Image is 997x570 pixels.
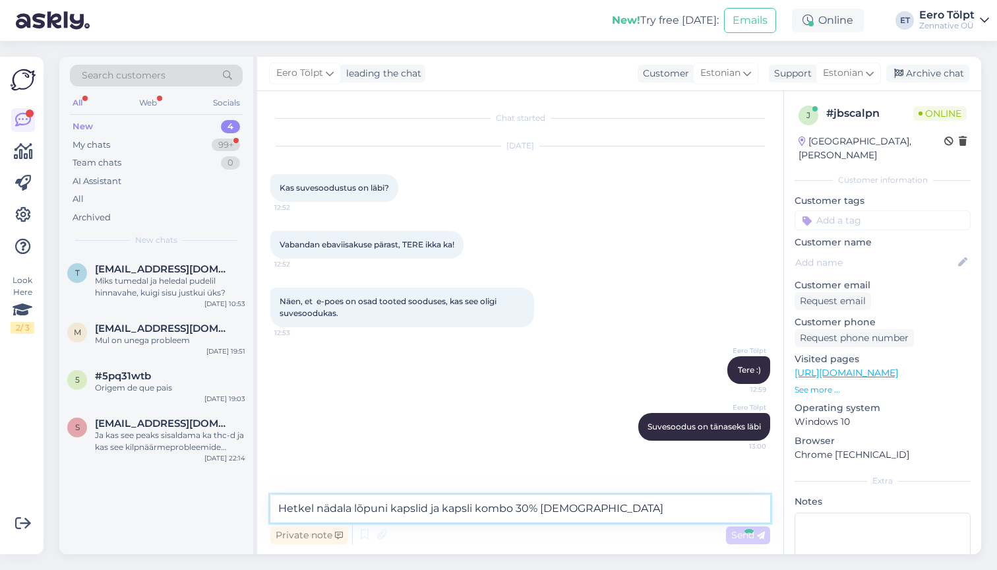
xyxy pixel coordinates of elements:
a: [URL][DOMAIN_NAME] [795,367,898,379]
div: Socials [210,94,243,111]
span: m [74,327,81,337]
div: Ja kas see peaks sisaldama ka thc-d ja kas see kilpnäärmeprobleemide korral ka aitab? [95,429,245,453]
span: Kas suvesoodustus on läbi? [280,183,389,193]
div: [DATE] 19:51 [206,346,245,356]
p: See more ... [795,384,971,396]
span: 12:59 [717,385,766,395]
div: Miks tumedal ja heledal pudelil hinnavahe, kuigi sisu justkui üks? [95,275,245,299]
div: Customer [638,67,689,80]
div: Customer information [795,174,971,186]
div: Online [792,9,864,32]
span: Estonian [823,66,863,80]
div: ET [895,11,914,30]
span: 13:00 [717,441,766,451]
span: Estonian [700,66,740,80]
div: Request email [795,292,871,310]
span: Eero Tölpt [717,402,766,412]
div: [DATE] 22:14 [204,453,245,463]
p: Windows 10 [795,415,971,429]
div: 99+ [212,139,240,152]
p: Chrome [TECHNICAL_ID] [795,448,971,462]
div: 4 [221,120,240,133]
p: Customer phone [795,315,971,329]
span: j [806,110,810,120]
span: Online [913,106,967,121]
span: #5pq31wtb [95,370,151,382]
div: Eero Tölpt [919,10,975,20]
p: Browser [795,434,971,448]
a: Eero TölptZennative OÜ [919,10,989,31]
div: leading the chat [341,67,421,80]
div: Team chats [73,156,121,170]
span: 12:53 [274,328,324,338]
span: Suvesoodus on tänaseks läbi [648,422,761,431]
div: My chats [73,139,110,152]
span: s [75,422,80,432]
span: Tere :) [738,365,761,375]
div: Extra [795,475,971,487]
div: Support [769,67,812,80]
img: Askly Logo [11,67,36,92]
span: Näen, et e-poes on osad tooted sooduses, kas see oligi suvesoodukas. [280,296,498,318]
div: Web [136,94,160,111]
span: Vabandan ebaviisakuse pärast, TERE ikka ka! [280,239,454,249]
button: Emails [724,8,776,33]
span: maris.okkas@mail.ee [95,323,232,334]
input: Add name [795,255,955,270]
span: Eero Tölpt [717,346,766,356]
span: 12:52 [274,259,324,269]
p: Operating system [795,401,971,415]
div: Look Here [11,274,34,334]
b: New! [612,14,640,26]
div: Chat started [270,112,770,124]
span: tomsonruth@gmail.com [95,263,232,275]
div: Request phone number [795,329,914,347]
div: Archive chat [886,65,969,82]
div: Origem de que pais [95,382,245,394]
p: Customer tags [795,194,971,208]
input: Add a tag [795,210,971,230]
span: 5 [75,375,80,385]
div: All [70,94,85,111]
div: Mul on unega probleem [95,334,245,346]
p: Customer name [795,236,971,249]
span: sailaputra@gmail.com [95,418,232,429]
p: Notes [795,495,971,509]
p: Customer email [795,278,971,292]
div: 0 [221,156,240,170]
span: Search customers [82,69,166,82]
div: All [73,193,84,206]
div: # jbscalpn [826,106,913,121]
p: Visited pages [795,352,971,366]
div: Zennative OÜ [919,20,975,31]
div: [DATE] 19:03 [204,394,245,404]
span: New chats [135,234,177,246]
div: Archived [73,211,111,224]
span: t [75,268,80,278]
span: Eero Tölpt [276,66,323,80]
div: [DATE] 10:53 [204,299,245,309]
div: [GEOGRAPHIC_DATA], [PERSON_NAME] [799,135,944,162]
div: Try free [DATE]: [612,13,719,28]
div: AI Assistant [73,175,121,188]
div: [DATE] [270,140,770,152]
div: 2 / 3 [11,322,34,334]
span: 12:52 [274,203,324,212]
div: New [73,120,93,133]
